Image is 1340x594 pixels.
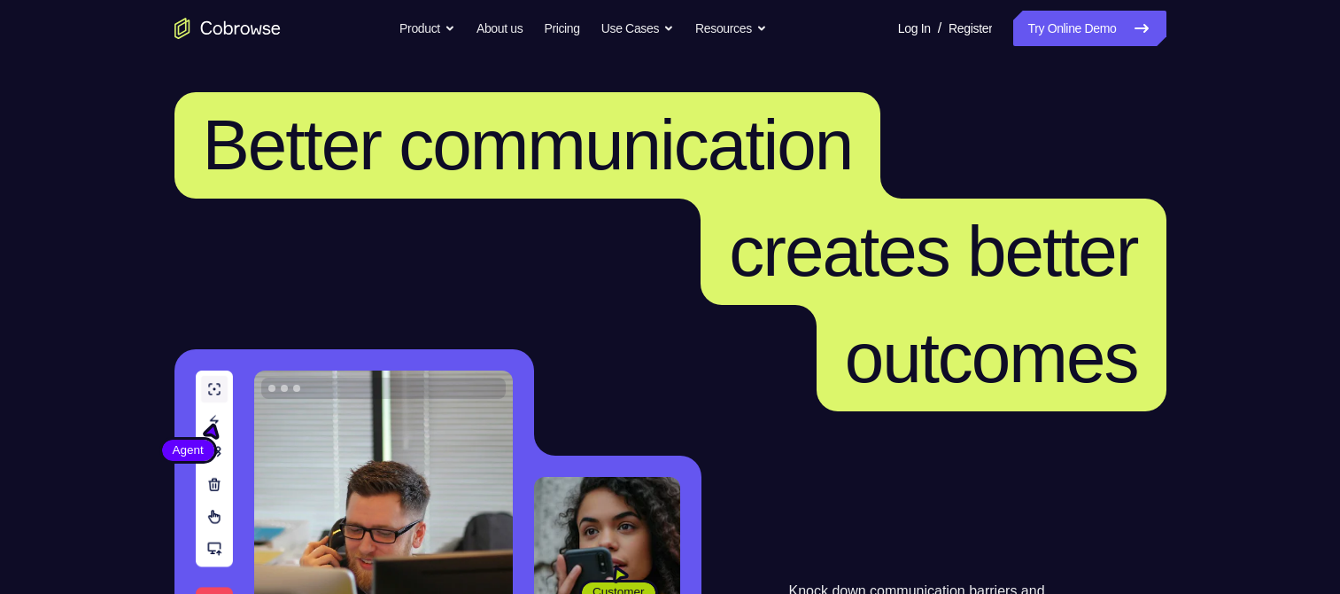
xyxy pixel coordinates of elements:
[174,18,281,39] a: Go to the home page
[162,442,214,459] span: Agent
[729,212,1137,291] span: creates better
[203,106,853,184] span: Better communication
[845,318,1138,397] span: outcomes
[1013,11,1166,46] a: Try Online Demo
[938,18,941,39] span: /
[949,11,992,46] a: Register
[695,11,767,46] button: Resources
[399,11,455,46] button: Product
[544,11,579,46] a: Pricing
[601,11,674,46] button: Use Cases
[898,11,931,46] a: Log In
[476,11,523,46] a: About us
